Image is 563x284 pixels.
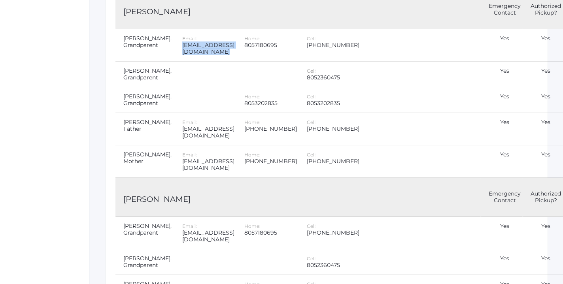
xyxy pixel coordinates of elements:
[244,42,297,49] div: 8057180695
[182,42,234,55] div: [EMAIL_ADDRESS][DOMAIN_NAME]
[244,223,261,229] label: Home:
[182,119,197,125] label: Email:
[307,126,359,132] div: [PHONE_NUMBER]
[244,126,297,132] div: [PHONE_NUMBER]
[523,62,563,87] td: Yes
[244,119,261,125] label: Home:
[481,145,523,178] td: Yes
[115,87,174,113] td: [PERSON_NAME], Grandparent
[481,29,523,62] td: Yes
[244,229,297,236] div: 8057180695
[523,217,563,249] td: Yes
[481,217,523,249] td: Yes
[307,158,359,165] div: [PHONE_NUMBER]
[307,229,359,236] div: [PHONE_NUMBER]
[115,29,174,62] td: [PERSON_NAME], Grandparent
[523,113,563,145] td: Yes
[307,256,317,261] label: Cell:
[182,158,234,171] div: [EMAIL_ADDRESS][DOMAIN_NAME]
[115,113,174,145] td: [PERSON_NAME], Father
[307,119,317,125] label: Cell:
[244,94,261,100] label: Home:
[244,152,261,158] label: Home:
[244,158,297,165] div: [PHONE_NUMBER]
[244,36,261,41] label: Home:
[307,42,359,49] div: [PHONE_NUMBER]
[481,113,523,145] td: Yes
[481,249,523,275] td: Yes
[182,152,197,158] label: Email:
[244,100,297,107] div: 8053202835
[523,249,563,275] td: Yes
[523,29,563,62] td: Yes
[307,74,359,81] div: 8052360475
[182,223,197,229] label: Email:
[182,126,234,139] div: [EMAIL_ADDRESS][DOMAIN_NAME]
[115,217,174,249] td: [PERSON_NAME], Grandparent
[307,68,317,74] label: Cell:
[182,229,234,243] div: [EMAIL_ADDRESS][DOMAIN_NAME]
[307,100,359,107] div: 8053202835
[182,36,197,41] label: Email:
[307,36,317,41] label: Cell:
[115,249,174,275] td: [PERSON_NAME], Grandparent
[523,178,563,217] td: Authorized Pickup?
[123,194,191,204] a: [PERSON_NAME]
[481,178,523,217] td: Emergency Contact
[523,145,563,178] td: Yes
[115,145,174,178] td: [PERSON_NAME], Mother
[307,262,359,269] div: 8052360475
[481,62,523,87] td: Yes
[523,87,563,113] td: Yes
[307,152,317,158] label: Cell:
[307,223,317,229] label: Cell:
[481,87,523,113] td: Yes
[115,62,174,87] td: [PERSON_NAME], Grandparent
[307,94,317,100] label: Cell:
[123,7,191,16] a: [PERSON_NAME]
